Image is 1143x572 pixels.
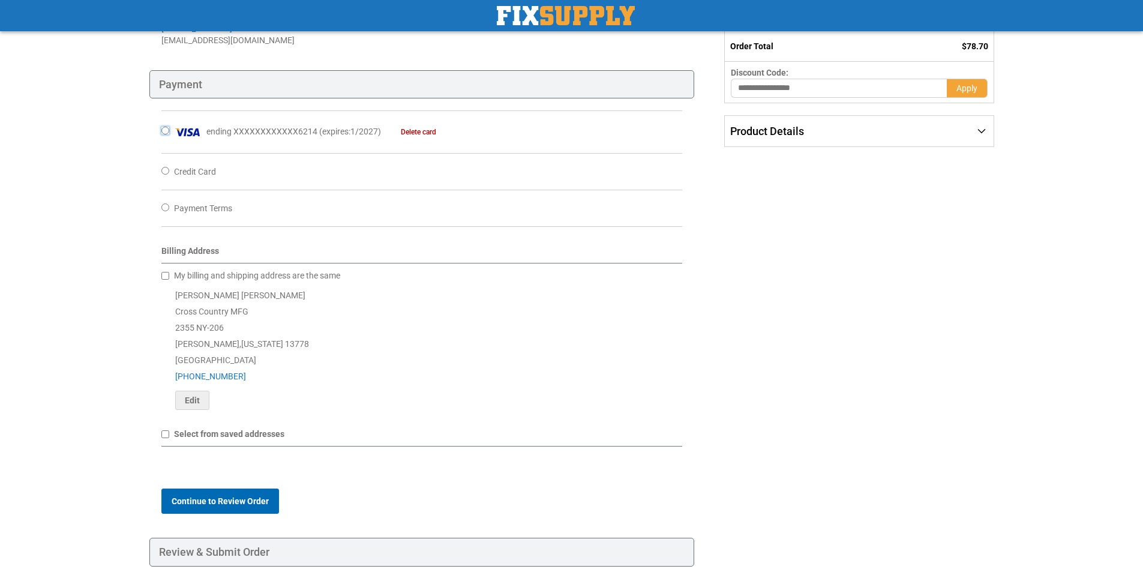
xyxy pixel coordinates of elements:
[497,6,635,25] a: store logo
[319,127,381,136] span: ( : )
[161,35,295,45] span: [EMAIL_ADDRESS][DOMAIN_NAME]
[185,396,200,405] span: Edit
[161,288,683,410] div: [PERSON_NAME] [PERSON_NAME] Cross Country MFG 2355 NY-206 [PERSON_NAME] , 13778 [GEOGRAPHIC_DATA]
[174,123,202,141] img: Visa
[383,128,436,136] a: Delete card
[161,245,683,263] div: Billing Address
[161,489,279,514] button: Continue to Review Order
[962,41,988,51] span: $78.70
[161,23,232,33] a: [PHONE_NUMBER]
[149,70,695,99] div: Payment
[241,339,283,349] span: [US_STATE]
[174,167,216,176] span: Credit Card
[206,127,232,136] span: ending
[730,41,773,51] strong: Order Total
[322,127,349,136] span: expires
[149,538,695,567] div: Review & Submit Order
[175,391,209,410] button: Edit
[947,79,988,98] button: Apply
[731,68,788,77] span: Discount Code:
[174,203,232,213] span: Payment Terms
[174,271,340,280] span: My billing and shipping address are the same
[497,6,635,25] img: Fix Industrial Supply
[233,127,317,136] span: XXXXXXXXXXXX6214
[175,372,246,381] a: [PHONE_NUMBER]
[174,429,284,439] span: Select from saved addresses
[350,127,378,136] span: 1/2027
[730,125,804,137] span: Product Details
[956,83,977,93] span: Apply
[172,496,269,506] span: Continue to Review Order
